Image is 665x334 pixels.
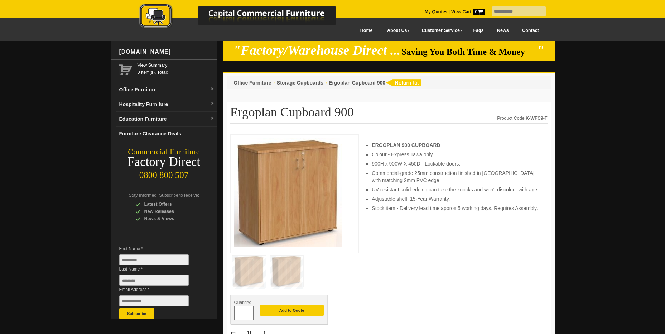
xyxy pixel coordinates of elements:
span: First Name * [119,245,199,252]
div: Commercial Furniture [111,147,217,157]
li: Adjustable shelf. 15-Year Warranty. [372,195,540,202]
button: Add to Quote [260,305,324,316]
li: Stock item - Delivery lead time approx 5 working days. Requires Assembly. [372,205,540,212]
h1: Ergoplan Cupboard 900 [230,105,548,124]
li: › [273,79,275,86]
a: Hospitality Furnituredropdown [116,97,217,112]
a: Capital Commercial Furniture Logo [120,4,370,32]
a: Customer Service [414,23,466,39]
a: Faqs [467,23,491,39]
img: dropdown [210,116,215,121]
li: › [325,79,327,86]
a: My Quotes [425,9,448,14]
input: Email Address * [119,295,189,306]
span: Stay Informed [129,193,157,198]
div: [DOMAIN_NAME] [116,41,217,63]
a: Education Furnituredropdown [116,112,217,127]
strong: ERGOPLAN 900 CUPBOARD [372,142,440,148]
span: Subscribe to receive: [159,193,199,198]
input: First Name * [119,254,189,265]
strong: View Cart [451,9,485,14]
div: Factory Direct [111,157,217,167]
div: Product Code: [497,115,547,122]
img: return to [385,79,421,86]
a: Furniture Clearance Deals [116,127,217,141]
a: View Cart0 [450,9,485,14]
a: Storage Cupboards [277,80,323,86]
span: Saving You Both Time & Money [401,47,536,57]
a: Office Furnituredropdown [116,82,217,97]
input: Last Name * [119,275,189,286]
span: Email Address * [119,286,199,293]
span: Last Name * [119,266,199,273]
li: UV resistant solid edging can take the knocks and won't discolour with age. [372,186,540,193]
li: 900H x 900W X 450D - Lockable doors. [372,160,540,167]
a: News [490,23,515,39]
img: dropdown [210,87,215,91]
button: Subscribe [119,308,154,319]
li: Colour - Express Tawa only. [372,151,540,158]
li: Commercial-grade 25mm construction finished in [GEOGRAPHIC_DATA] with matching 2mm PVC edge. [372,170,540,184]
strong: K-WFC9-T [526,116,547,121]
a: Contact [515,23,545,39]
span: Quantity: [234,300,251,305]
a: About Us [379,23,414,39]
em: "Factory/Warehouse Direct ... [233,43,400,58]
a: View Summary [138,62,215,69]
img: dropdown [210,102,215,106]
img: Ergoplan Cupboard 900 [234,138,342,247]
em: " [537,43,544,58]
div: 0800 800 507 [111,167,217,180]
span: 0 item(s), Total: [138,62,215,75]
a: Office Furniture [234,80,271,86]
span: 0 [473,9,485,15]
a: Ergoplan Cupboard 900 [329,80,385,86]
div: Latest Offers [135,201,203,208]
div: New Releases [135,208,203,215]
div: News & Views [135,215,203,222]
img: Capital Commercial Furniture Logo [120,4,370,30]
